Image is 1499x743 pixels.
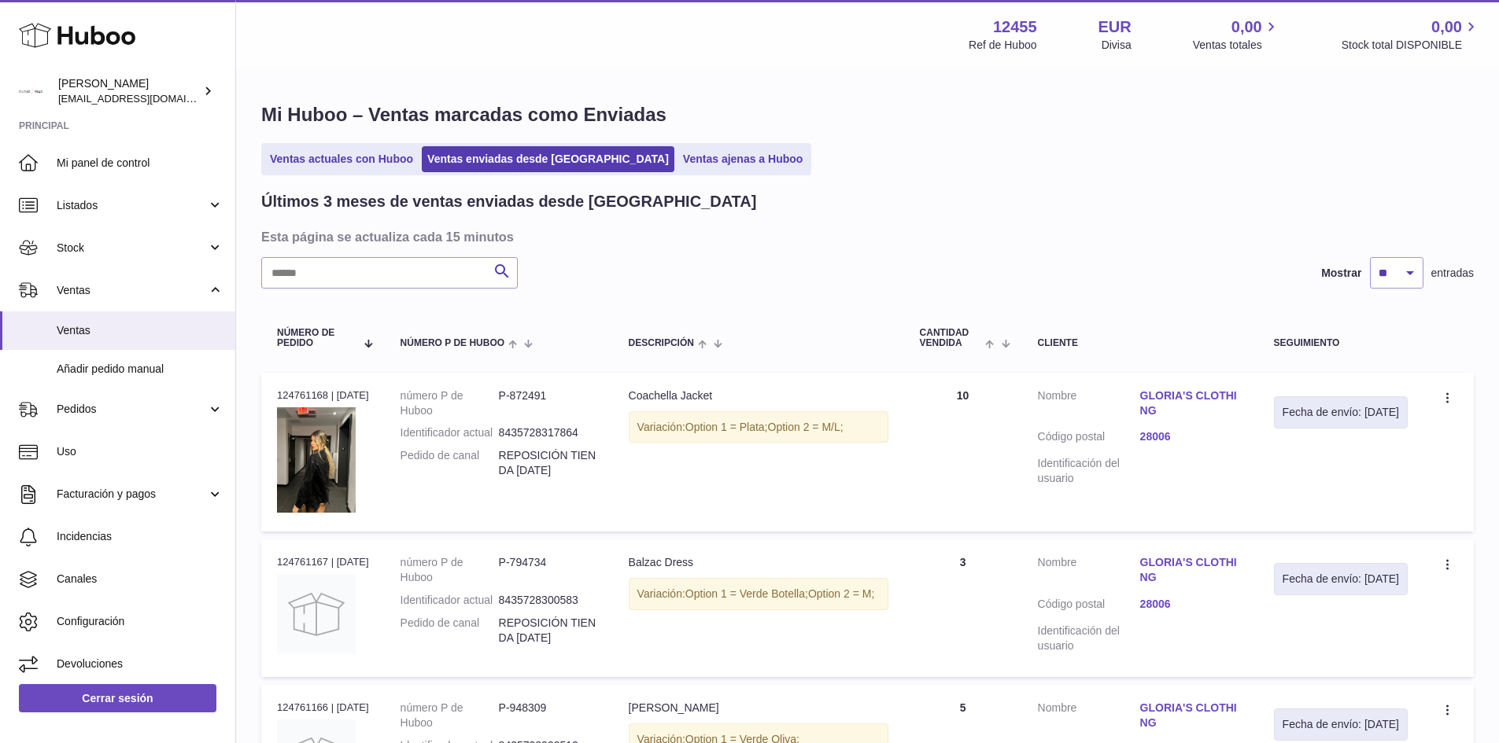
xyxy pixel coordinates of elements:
span: entradas [1431,266,1474,281]
span: Incidencias [57,529,223,544]
a: 0,00 Ventas totales [1193,17,1280,53]
div: Ref de Huboo [969,38,1036,53]
a: Cerrar sesión [19,684,216,712]
dt: Código postal [1038,597,1140,616]
dd: REPOSICIÓN TIENDA [DATE] [499,616,597,646]
dt: número P de Huboo [401,388,499,418]
a: 28006 [1140,597,1242,612]
span: Añadir pedido manual [57,362,223,377]
div: Fecha de envío: [DATE] [1283,405,1399,420]
dt: Nombre [1038,388,1140,422]
dt: Nombre [1038,555,1140,589]
span: Option 1 = Plata; [685,421,768,433]
div: Cliente [1038,338,1242,348]
span: 0,00 [1431,17,1462,38]
span: Option 2 = M; [808,587,874,600]
dt: Identificador actual [401,593,499,608]
a: GLORIA'S CLOTHING [1140,388,1242,418]
div: Seguimiento [1274,338,1408,348]
span: Uso [57,444,223,459]
span: Descripción [629,338,694,348]
span: Ventas [57,323,223,338]
dt: Identificación del usuario [1038,623,1140,653]
dt: Identificador actual [401,425,499,440]
dt: número P de Huboo [401,701,499,730]
dd: P-948309 [499,701,597,730]
div: Divisa [1102,38,1132,53]
span: Mi panel de control [57,156,223,171]
img: 262.png [277,407,356,512]
a: Ventas actuales con Huboo [264,146,419,172]
a: Ventas ajenas a Huboo [678,146,809,172]
span: Listados [57,198,207,213]
span: Devoluciones [57,657,223,671]
span: 0,00 [1231,17,1262,38]
span: Facturación y pagos [57,487,207,502]
dt: número P de Huboo [401,555,499,585]
dd: REPOSICIÓN TIENDA [DATE] [499,448,597,478]
dt: Código postal [1038,429,1140,448]
div: 124761167 | [DATE] [277,555,369,569]
strong: 12455 [993,17,1037,38]
span: Option 2 = M/L; [768,421,844,433]
span: [EMAIL_ADDRESS][DOMAIN_NAME] [58,92,231,105]
span: Option 1 = Verde Botella; [685,587,808,600]
span: Canales [57,572,223,587]
label: Mostrar [1321,266,1361,281]
a: 0,00 Stock total DISPONIBLE [1342,17,1480,53]
a: 28006 [1140,429,1242,444]
h1: Mi Huboo – Ventas marcadas como Enviadas [261,102,1474,127]
span: número P de Huboo [401,338,504,348]
span: Ventas totales [1193,38,1280,53]
div: [PERSON_NAME] [629,701,888,715]
dt: Nombre [1038,701,1140,734]
span: Cantidad vendida [920,328,982,348]
div: 124761166 | [DATE] [277,701,369,715]
img: pedidos@glowrias.com [19,79,42,103]
a: Ventas enviadas desde [GEOGRAPHIC_DATA] [422,146,674,172]
span: Stock total DISPONIBLE [1342,38,1480,53]
div: Coachella Jacket [629,388,888,403]
dd: P-872491 [499,388,597,418]
strong: EUR [1098,17,1132,38]
dd: 8435728300583 [499,593,597,608]
a: GLORIA'S CLOTHING [1140,555,1242,585]
div: 124761168 | [DATE] [277,388,369,403]
span: Número de pedido [277,328,355,348]
img: no-photo.jpg [277,575,356,653]
dt: Identificación del usuario [1038,456,1140,486]
h2: Últimos 3 meses de ventas enviadas desde [GEOGRAPHIC_DATA] [261,191,756,212]
h3: Esta página se actualiza cada 15 minutos [261,228,1470,245]
span: Ventas [57,283,207,298]
div: Fecha de envío: [DATE] [1283,717,1399,732]
span: Pedidos [57,402,207,417]
div: Balzac Dress [629,555,888,570]
div: Fecha de envío: [DATE] [1283,572,1399,587]
td: 3 [904,539,1022,676]
div: [PERSON_NAME] [58,76,200,106]
span: Stock [57,241,207,256]
dd: P-794734 [499,555,597,585]
dt: Pedido de canal [401,448,499,478]
dt: Pedido de canal [401,616,499,646]
div: Variación: [629,578,888,610]
span: Configuración [57,614,223,629]
a: GLORIA'S CLOTHING [1140,701,1242,730]
td: 10 [904,373,1022,532]
div: Variación: [629,411,888,443]
dd: 8435728317864 [499,425,597,440]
